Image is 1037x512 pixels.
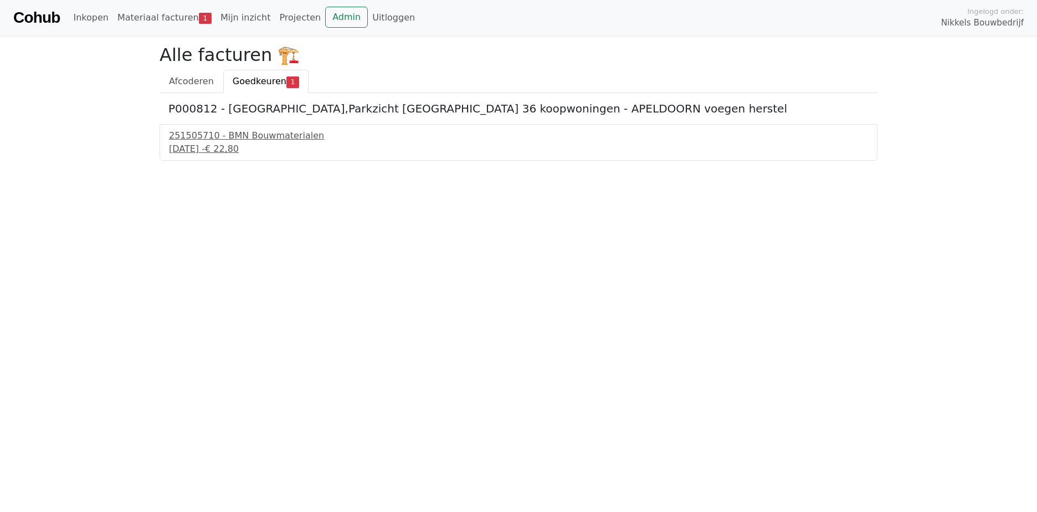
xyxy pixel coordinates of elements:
span: Goedkeuren [233,76,286,86]
span: € 22,80 [205,144,239,154]
a: Cohub [13,4,60,31]
a: Projecten [275,7,325,29]
span: Ingelogd onder: [967,6,1024,17]
a: 251505710 - BMN Bouwmaterialen[DATE] -€ 22,80 [169,129,868,156]
span: 1 [199,13,212,24]
span: Afcoderen [169,76,214,86]
a: Mijn inzicht [216,7,275,29]
h5: P000812 - [GEOGRAPHIC_DATA],Parkzicht [GEOGRAPHIC_DATA] 36 koopwoningen - APELDOORN voegen herstel [168,102,869,115]
a: Uitloggen [368,7,419,29]
div: 251505710 - BMN Bouwmaterialen [169,129,868,142]
a: Afcoderen [160,70,223,93]
h2: Alle facturen 🏗️ [160,44,877,65]
a: Admin [325,7,368,28]
div: [DATE] - [169,142,868,156]
a: Goedkeuren1 [223,70,309,93]
span: Nikkels Bouwbedrijf [941,17,1024,29]
span: 1 [286,76,299,88]
a: Inkopen [69,7,112,29]
a: Materiaal facturen1 [113,7,216,29]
